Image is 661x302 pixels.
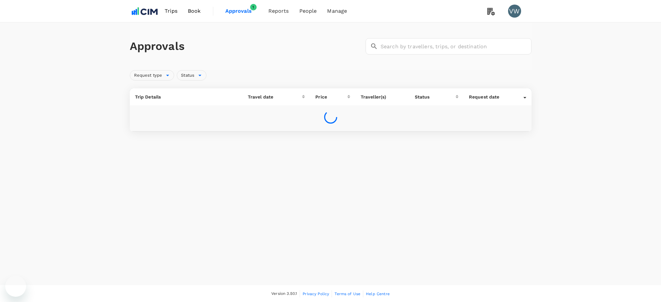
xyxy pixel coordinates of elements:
[366,290,390,297] a: Help Centre
[415,94,456,100] div: Status
[361,94,404,100] p: Traveller(s)
[250,4,257,10] span: 1
[135,94,237,100] p: Trip Details
[299,7,317,15] span: People
[177,72,198,79] span: Status
[130,4,160,18] img: CIM ENVIRONMENTAL PTY LTD
[225,7,258,15] span: Approvals
[5,276,26,297] iframe: Button to launch messaging window
[271,291,297,297] span: Version 3.50.1
[508,5,521,18] div: VW
[469,94,523,100] div: Request date
[335,290,360,297] a: Terms of Use
[268,7,289,15] span: Reports
[366,292,390,296] span: Help Centre
[381,38,532,54] input: Search by travellers, trips, or destination
[188,7,201,15] span: Book
[130,39,363,53] h1: Approvals
[165,7,177,15] span: Trips
[130,72,166,79] span: Request type
[315,94,347,100] div: Price
[303,292,329,296] span: Privacy Policy
[130,70,174,81] div: Request type
[248,94,302,100] div: Travel date
[303,290,329,297] a: Privacy Policy
[335,292,360,296] span: Terms of Use
[177,70,206,81] div: Status
[327,7,347,15] span: Manage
